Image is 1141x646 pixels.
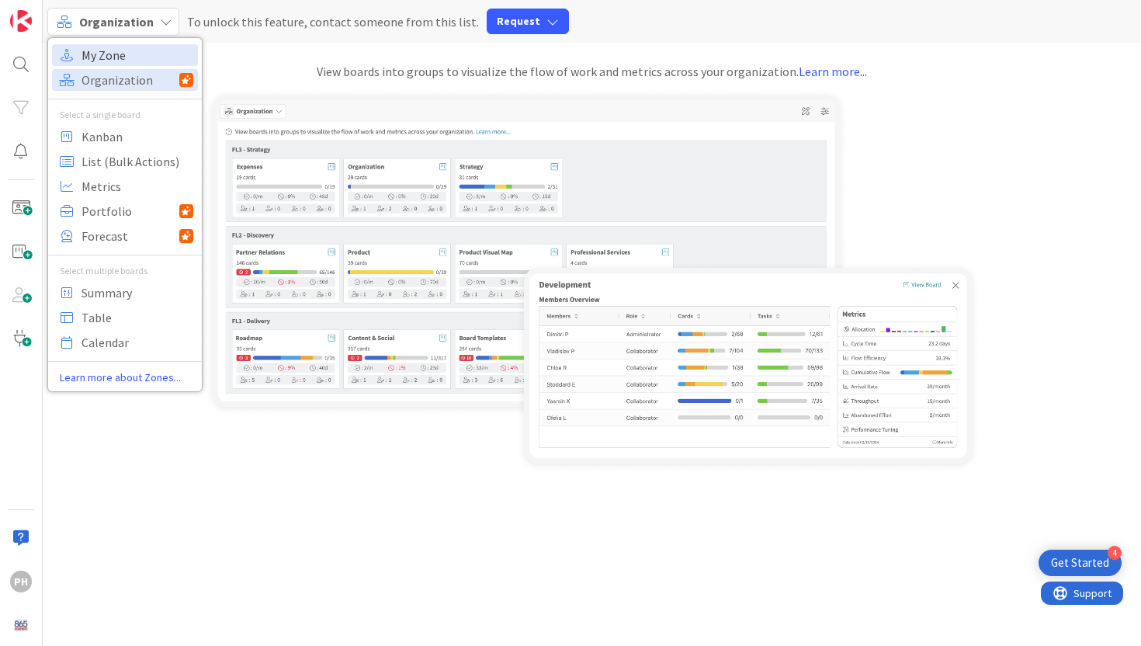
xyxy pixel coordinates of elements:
[48,107,202,123] div: Select a single board
[52,225,198,247] a: Forecast
[52,44,198,66] a: My Zone
[79,14,154,30] span: Organization
[52,307,198,328] a: Table
[81,125,193,148] span: Kanban
[1039,550,1122,576] div: Open Get Started checklist, remaining modules: 4
[52,126,198,148] a: Kanban
[52,69,198,91] a: Organization
[81,306,193,329] span: Table
[52,151,198,172] a: List (Bulk Actions)
[81,68,179,92] span: Organization
[10,614,32,636] img: avatar
[1051,555,1109,571] div: Get Started
[204,89,980,473] img: organization-zone.png
[1108,546,1122,560] div: 4
[48,263,202,279] div: Select multiple boards
[81,224,179,248] span: Forecast
[52,200,198,222] a: Portfolio
[487,9,569,34] button: Request
[799,64,867,79] a: Learn more...
[81,281,193,304] span: Summary
[10,571,32,592] div: PH
[81,331,193,354] span: Calendar
[81,175,193,198] span: Metrics
[81,200,179,223] span: Portfolio
[33,2,71,21] span: Support
[81,43,193,67] span: My Zone
[52,175,198,197] a: Metrics
[43,62,1141,81] div: View boards into groups to visualize the flow of work and metrics across your organization.
[48,370,202,385] a: Learn more about Zones...
[52,332,198,353] a: Calendar
[81,150,193,173] span: List (Bulk Actions)
[10,10,32,32] img: Visit kanbanzone.com
[52,282,198,304] a: Summary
